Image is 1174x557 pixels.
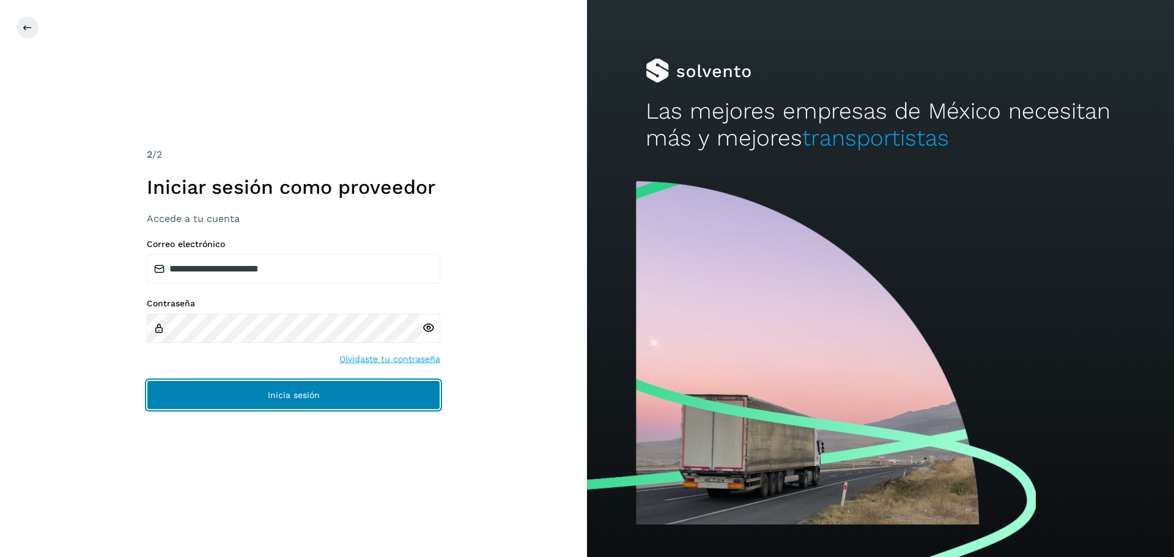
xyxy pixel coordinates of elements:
h3: Accede a tu cuenta [147,213,440,224]
span: 2 [147,149,152,160]
span: Inicia sesión [268,391,320,399]
a: Olvidaste tu contraseña [339,353,440,366]
label: Correo electrónico [147,239,440,249]
h1: Iniciar sesión como proveedor [147,175,440,199]
h2: Las mejores empresas de México necesitan más y mejores [646,98,1115,152]
label: Contraseña [147,298,440,309]
div: /2 [147,147,440,162]
span: transportistas [802,125,949,151]
button: Inicia sesión [147,380,440,410]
